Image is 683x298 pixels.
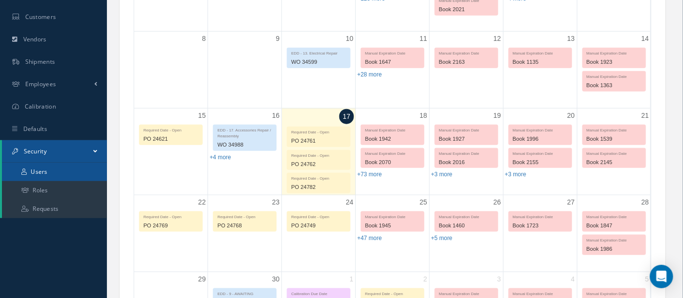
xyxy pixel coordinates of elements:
div: Book 1539 [583,133,646,145]
a: September 21, 2025 [639,109,651,123]
a: September 30, 2025 [270,272,282,286]
div: Book 1927 [435,133,498,145]
div: Manual Expiration Date [509,48,572,56]
div: Manual Expiration Date [361,212,424,220]
div: WO 34988 [213,139,276,150]
td: September 28, 2025 [577,195,651,272]
a: Show 3 more events [505,171,526,178]
span: Security [24,147,47,155]
a: Show 3 more events [431,171,453,178]
div: Book 2145 [583,157,646,168]
div: WO 34599 [287,56,350,68]
div: Manual Expiration Date [509,212,572,220]
td: September 15, 2025 [134,108,208,195]
div: PO 24749 [287,220,350,231]
div: Manual Expiration Date [361,149,424,157]
a: September 20, 2025 [565,109,577,123]
td: September 25, 2025 [356,195,430,272]
a: September 29, 2025 [196,272,208,286]
a: September 22, 2025 [196,195,208,209]
a: Users [2,163,107,181]
a: September 23, 2025 [270,195,282,209]
td: September 14, 2025 [577,32,651,109]
a: Show 47 more events [357,235,382,242]
div: Manual Expiration Date [435,289,498,297]
div: EDD - 13. Electrical Repair [287,48,350,56]
a: Security [2,140,107,163]
div: Manual Expiration Date [509,289,572,297]
a: October 2, 2025 [421,272,429,286]
div: PO 24762 [287,159,350,170]
div: Book 1986 [583,243,646,255]
td: September 22, 2025 [134,195,208,272]
div: Required Date - Open [287,127,350,135]
span: Shipments [25,57,55,66]
div: PO 24621 [140,133,202,145]
a: September 25, 2025 [418,195,429,209]
div: Manual Expiration Date [583,235,646,243]
td: September 11, 2025 [356,32,430,109]
div: Manual Expiration Date [435,149,498,157]
div: PO 24768 [213,220,276,231]
td: September 18, 2025 [356,108,430,195]
a: September 10, 2025 [344,32,355,46]
div: Required Date - Open [287,150,350,159]
div: Manual Expiration Date [583,212,646,220]
a: Show 73 more events [357,171,382,178]
div: Manual Expiration Date [583,48,646,56]
div: Required Date - Open [287,212,350,220]
td: September 12, 2025 [429,32,503,109]
a: Roles [2,181,107,200]
td: September 16, 2025 [208,108,282,195]
td: September 19, 2025 [429,108,503,195]
td: September 9, 2025 [208,32,282,109]
a: September 14, 2025 [639,32,651,46]
div: PO 24769 [140,220,202,231]
div: Manual Expiration Date [583,72,646,80]
a: Show 5 more events [431,235,453,242]
div: Manual Expiration Date [361,125,424,133]
div: Manual Expiration Date [583,125,646,133]
div: Book 1996 [509,133,572,145]
a: October 3, 2025 [495,272,503,286]
div: Manual Expiration Date [509,149,572,157]
td: September 20, 2025 [503,108,577,195]
div: Book 2163 [435,56,498,68]
div: Required Date - Open [140,212,202,220]
td: September 21, 2025 [577,108,651,195]
div: Book 1847 [583,220,646,231]
a: September 27, 2025 [565,195,577,209]
div: Manual Expiration Date [435,125,498,133]
a: October 5, 2025 [643,272,651,286]
td: September 13, 2025 [503,32,577,109]
div: PO 24782 [287,182,350,193]
a: October 1, 2025 [348,272,355,286]
div: Book 1460 [435,220,498,231]
div: Required Date - Open [213,212,276,220]
span: Vendors [23,35,47,43]
td: September 8, 2025 [134,32,208,109]
a: September 16, 2025 [270,109,282,123]
div: Required Date - Open [140,125,202,133]
span: Customers [25,13,56,21]
a: Requests [2,200,107,218]
div: Book 1942 [361,133,424,145]
td: September 17, 2025 [282,108,356,195]
a: Show 4 more events [210,154,231,161]
div: Required Date - Open [287,173,350,182]
div: Manual Expiration Date [583,289,646,297]
a: September 12, 2025 [491,32,503,46]
a: October 4, 2025 [569,272,577,286]
div: Manual Expiration Date [509,125,572,133]
td: September 26, 2025 [429,195,503,272]
div: Book 2021 [435,4,498,15]
span: Calibration [25,102,56,111]
div: Required Date - Open [361,289,424,297]
a: September 11, 2025 [418,32,429,46]
td: September 10, 2025 [282,32,356,109]
div: Manual Expiration Date [435,212,498,220]
a: September 18, 2025 [418,109,429,123]
div: Book 2155 [509,157,572,168]
div: Book 2070 [361,157,424,168]
td: September 23, 2025 [208,195,282,272]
